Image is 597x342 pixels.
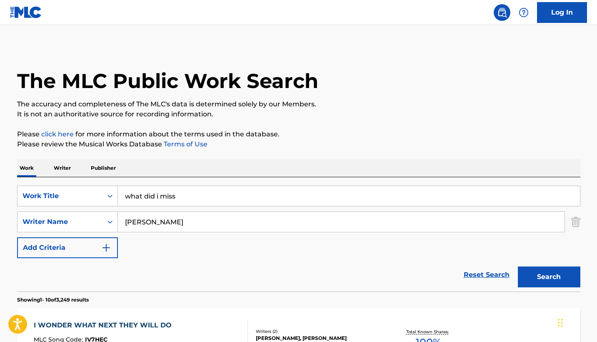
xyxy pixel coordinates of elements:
img: help [519,8,529,18]
img: 9d2ae6d4665cec9f34b9.svg [101,243,111,253]
img: MLC Logo [10,6,42,18]
a: Public Search [494,4,510,21]
p: Work [17,159,36,177]
div: Drag [558,310,563,335]
div: Writers ( 2 ) [256,328,382,334]
iframe: Chat Widget [555,302,597,342]
div: Writer Name [22,217,97,227]
p: Total Known Shares: [406,329,451,335]
button: Add Criteria [17,237,118,258]
a: Reset Search [460,266,514,284]
form: Search Form [17,186,580,292]
div: I WONDER WHAT NEXT THEY WILL DO [34,320,176,330]
a: Log In [537,2,587,23]
h1: The MLC Public Work Search [17,68,318,93]
p: Showing 1 - 10 of 3,249 results [17,296,89,304]
img: search [497,8,507,18]
a: Terms of Use [162,140,207,148]
a: click here [41,130,74,138]
div: Help [515,4,532,21]
p: Please for more information about the terms used in the database. [17,129,580,139]
p: Publisher [88,159,118,177]
p: Writer [51,159,73,177]
p: The accuracy and completeness of The MLC's data is determined solely by our Members. [17,99,580,109]
p: It is not an authoritative source for recording information. [17,109,580,119]
p: Please review the Musical Works Database [17,139,580,149]
div: Work Title [22,191,97,201]
img: Delete Criterion [571,211,580,232]
div: [PERSON_NAME], [PERSON_NAME] [256,334,382,342]
button: Search [518,267,580,287]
